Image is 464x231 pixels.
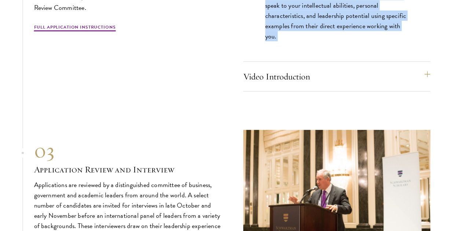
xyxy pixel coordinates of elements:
a: Full Application Instructions [34,24,116,33]
button: Video Introduction [243,68,430,85]
h3: Application Review and Interview [34,163,221,176]
div: 03 [34,138,221,163]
